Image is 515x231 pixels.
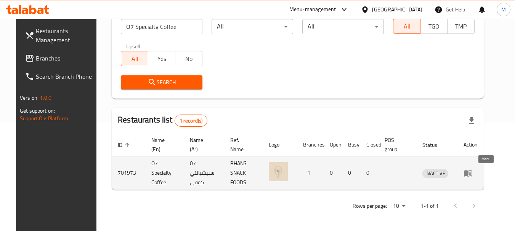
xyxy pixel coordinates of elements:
td: BHANS SNACK FOODS [224,156,263,190]
span: INACTIVE [422,169,448,178]
a: Search Branch Phone [19,67,102,86]
span: POS group [385,135,407,154]
th: Action [457,133,484,156]
span: TGO [424,21,444,32]
a: Branches [19,49,102,67]
img: O7 Specialty Coffee [269,162,288,181]
button: TMP [447,19,475,34]
span: ID [118,140,132,150]
th: Busy [342,133,360,156]
td: 07 سبيشيالتي كوفي [184,156,224,190]
a: Restaurants Management [19,22,102,49]
span: 1.0.0 [40,93,51,103]
span: Name (En) [151,135,175,154]
div: Menu-management [289,5,336,14]
a: Support.OpsPlatform [20,113,68,123]
th: Open [324,133,342,156]
table: enhanced table [112,133,484,190]
p: 1-1 of 1 [420,201,439,211]
span: No [178,53,199,64]
button: All [121,51,148,66]
td: 0 [342,156,360,190]
td: 0 [324,156,342,190]
div: All [302,19,384,34]
th: Branches [297,133,324,156]
button: All [393,19,420,34]
td: 701973 [112,156,145,190]
th: Logo [263,133,297,156]
span: Version: [20,93,39,103]
p: Rows per page: [353,201,387,211]
input: Search for restaurant name or ID.. [121,19,202,34]
span: Status [422,140,447,150]
span: 1 record(s) [175,117,207,124]
span: TMP [451,21,472,32]
span: Yes [151,53,172,64]
div: Export file [462,112,481,130]
div: All [212,19,293,34]
button: Search [121,75,202,89]
div: Rows per page: [390,201,408,212]
span: Name (Ar) [190,135,215,154]
span: Search [127,78,196,87]
h2: Restaurants list [118,114,207,127]
span: Search Branch Phone [36,72,96,81]
td: 1 [297,156,324,190]
span: All [396,21,417,32]
button: TGO [420,19,448,34]
td: 0 [360,156,379,190]
span: Restaurants Management [36,26,96,45]
span: All [124,53,145,64]
button: No [175,51,202,66]
div: [GEOGRAPHIC_DATA] [372,5,422,14]
label: Upsell [126,43,140,49]
span: M [501,5,506,14]
button: Yes [148,51,175,66]
div: Total records count [175,115,208,127]
span: Get support on: [20,106,55,116]
span: Ref. Name [230,135,253,154]
th: Closed [360,133,379,156]
span: Branches [36,54,96,63]
td: O7 Specialty Coffee [145,156,184,190]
